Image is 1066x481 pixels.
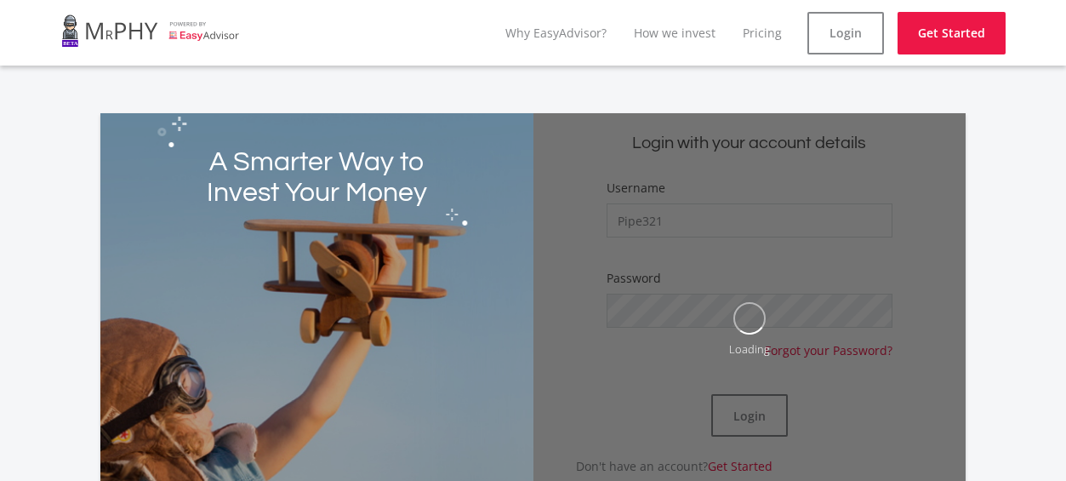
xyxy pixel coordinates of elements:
[186,147,446,209] h2: A Smarter Way to Invest Your Money
[733,302,766,335] img: oval.svg
[729,341,770,358] div: Loading
[807,12,884,54] a: Login
[505,25,607,41] a: Why EasyAdvisor?
[743,25,782,41] a: Pricing
[898,12,1006,54] a: Get Started
[634,25,715,41] a: How we invest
